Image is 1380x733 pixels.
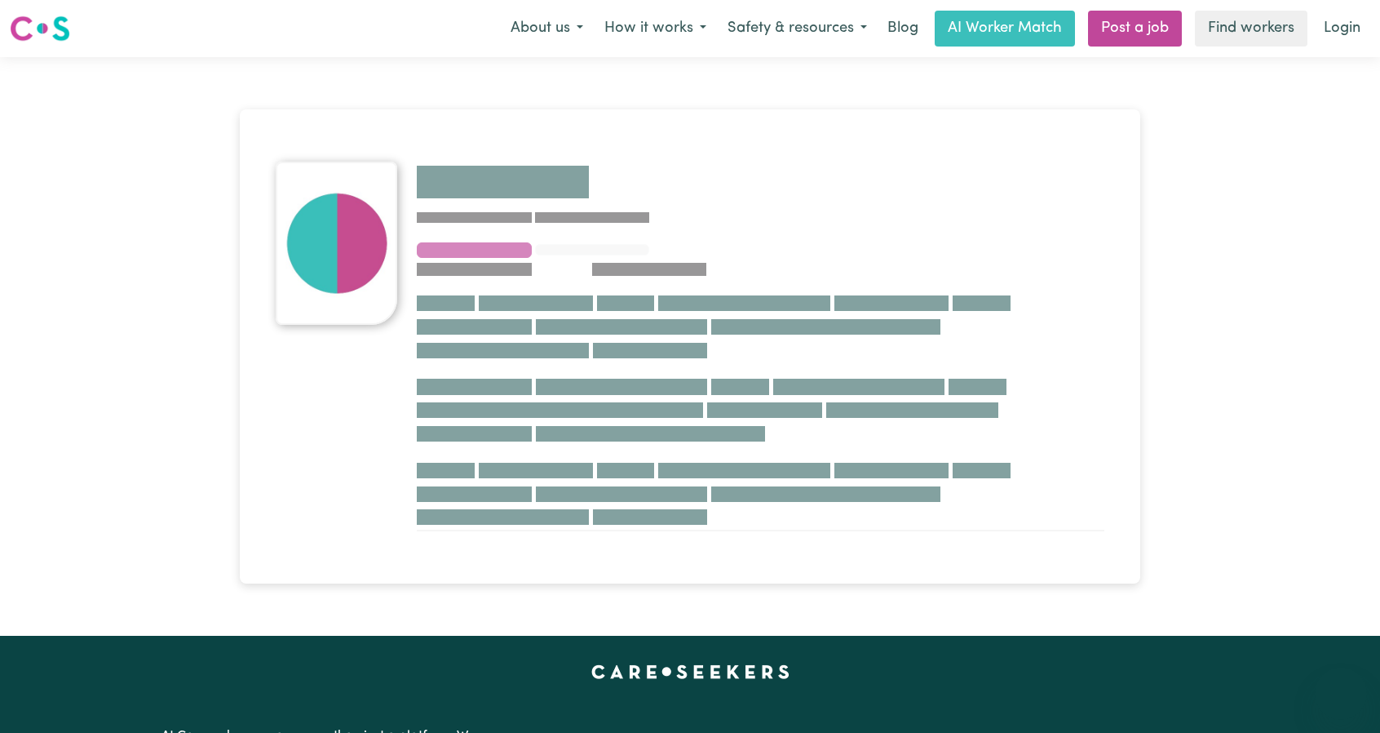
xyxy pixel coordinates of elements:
[500,11,594,46] button: About us
[591,665,790,678] a: Careseekers home page
[935,11,1075,47] a: AI Worker Match
[1314,11,1370,47] a: Login
[594,11,717,46] button: How it works
[10,14,70,43] img: Careseekers logo
[717,11,878,46] button: Safety & resources
[1315,668,1367,720] iframe: Button to launch messaging window
[10,10,70,47] a: Careseekers logo
[878,11,928,47] a: Blog
[1088,11,1182,47] a: Post a job
[1195,11,1307,47] a: Find workers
